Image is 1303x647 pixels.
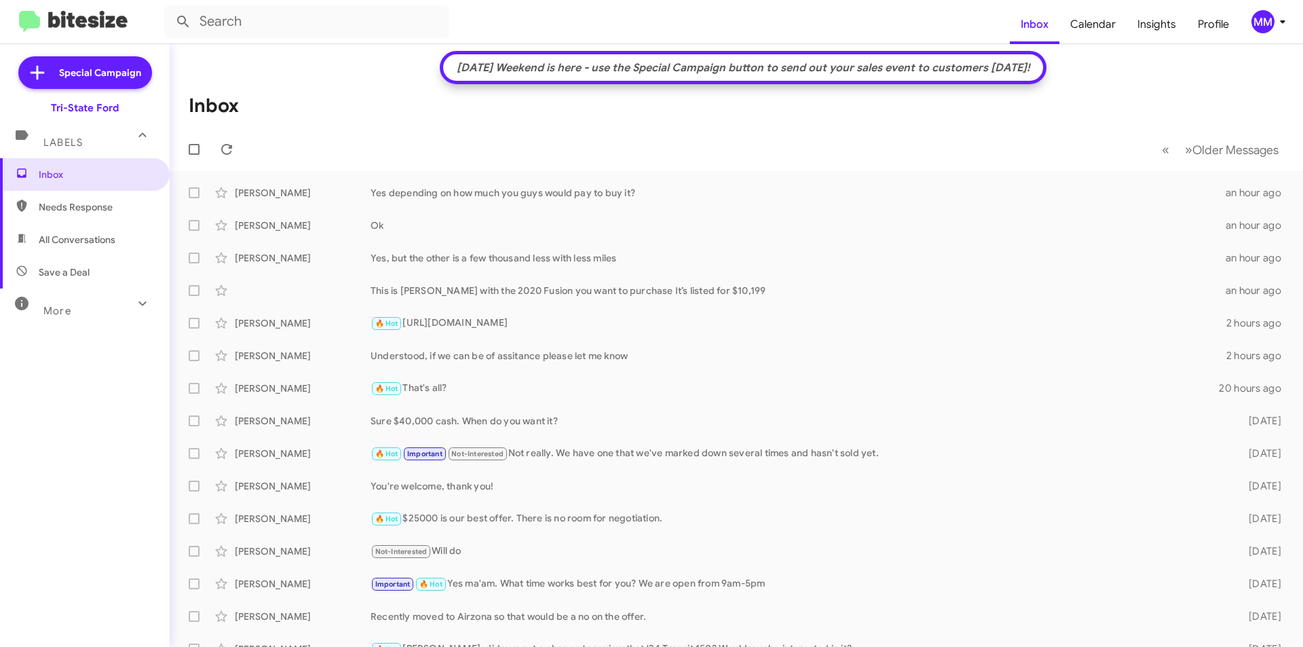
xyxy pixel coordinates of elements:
span: Special Campaign [59,66,141,79]
button: Previous [1154,136,1177,164]
div: [DATE] [1227,577,1292,591]
span: More [43,305,71,317]
div: 2 hours ago [1226,349,1292,363]
div: an hour ago [1226,219,1292,232]
div: [PERSON_NAME] [235,610,371,623]
div: [URL][DOMAIN_NAME] [371,316,1226,331]
span: Labels [43,136,83,149]
div: an hour ago [1226,284,1292,297]
span: Not-Interested [451,449,504,458]
div: [DATE] [1227,447,1292,460]
button: MM [1240,10,1288,33]
button: Next [1177,136,1287,164]
span: All Conversations [39,233,115,246]
nav: Page navigation example [1154,136,1287,164]
div: [PERSON_NAME] [235,414,371,428]
div: MM [1251,10,1274,33]
div: [PERSON_NAME] [235,382,371,395]
div: 2 hours ago [1226,316,1292,330]
div: [PERSON_NAME] [235,512,371,525]
div: You're welcome, thank you! [371,479,1227,493]
span: 🔥 Hot [375,449,398,458]
div: This is [PERSON_NAME] with the 2020 Fusion you want to purchase It’s listed for $10,199 [371,284,1226,297]
span: Not-Interested [375,547,428,556]
div: [DATE] [1227,544,1292,558]
span: 🔥 Hot [375,515,398,523]
h1: Inbox [189,95,239,117]
span: « [1162,141,1169,158]
div: Understood, if we can be of assitance please let me know [371,349,1226,363]
div: Tri-State Ford [51,101,119,115]
span: 🔥 Hot [375,319,398,328]
div: [PERSON_NAME] [235,349,371,363]
input: Search [164,5,449,38]
div: Ok [371,219,1226,232]
div: [DATE] [1227,479,1292,493]
div: Will do [371,544,1227,559]
div: [PERSON_NAME] [235,447,371,460]
div: That's all? [371,381,1219,396]
span: Needs Response [39,200,154,214]
div: [PERSON_NAME] [235,186,371,200]
div: [PERSON_NAME] [235,544,371,558]
div: Yes depending on how much you guys would pay to buy it? [371,186,1226,200]
span: Important [375,580,411,589]
span: Important [407,449,442,458]
div: [PERSON_NAME] [235,251,371,265]
div: [PERSON_NAME] [235,577,371,591]
div: [PERSON_NAME] [235,479,371,493]
a: Inbox [1010,5,1059,44]
a: Profile [1187,5,1240,44]
span: 🔥 Hot [375,384,398,393]
div: $25000 is our best offer. There is no room for negotiation. [371,511,1227,527]
a: Special Campaign [18,56,152,89]
div: an hour ago [1226,186,1292,200]
div: 20 hours ago [1219,382,1292,395]
div: Yes, but the other is a few thousand less with less miles [371,251,1226,265]
div: Yes ma'am. What time works best for you? We are open from 9am-5pm [371,576,1227,592]
div: [PERSON_NAME] [235,316,371,330]
div: [DATE] [1227,610,1292,623]
span: » [1185,141,1192,158]
a: Insights [1127,5,1187,44]
div: [DATE] [1227,512,1292,525]
span: Inbox [39,168,154,181]
div: [DATE] [1227,414,1292,428]
span: Older Messages [1192,143,1279,158]
span: 🔥 Hot [419,580,442,589]
div: Sure $40,000 cash. When do you want it? [371,414,1227,428]
div: an hour ago [1226,251,1292,265]
span: Save a Deal [39,265,90,279]
div: [DATE] Weekend is here - use the Special Campaign button to send out your sales event to customer... [450,61,1037,75]
div: Recently moved to Airzona so that would be a no on the offer. [371,610,1227,623]
div: Not really. We have one that we've marked down several times and hasn't sold yet. [371,446,1227,462]
div: [PERSON_NAME] [235,219,371,232]
a: Calendar [1059,5,1127,44]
